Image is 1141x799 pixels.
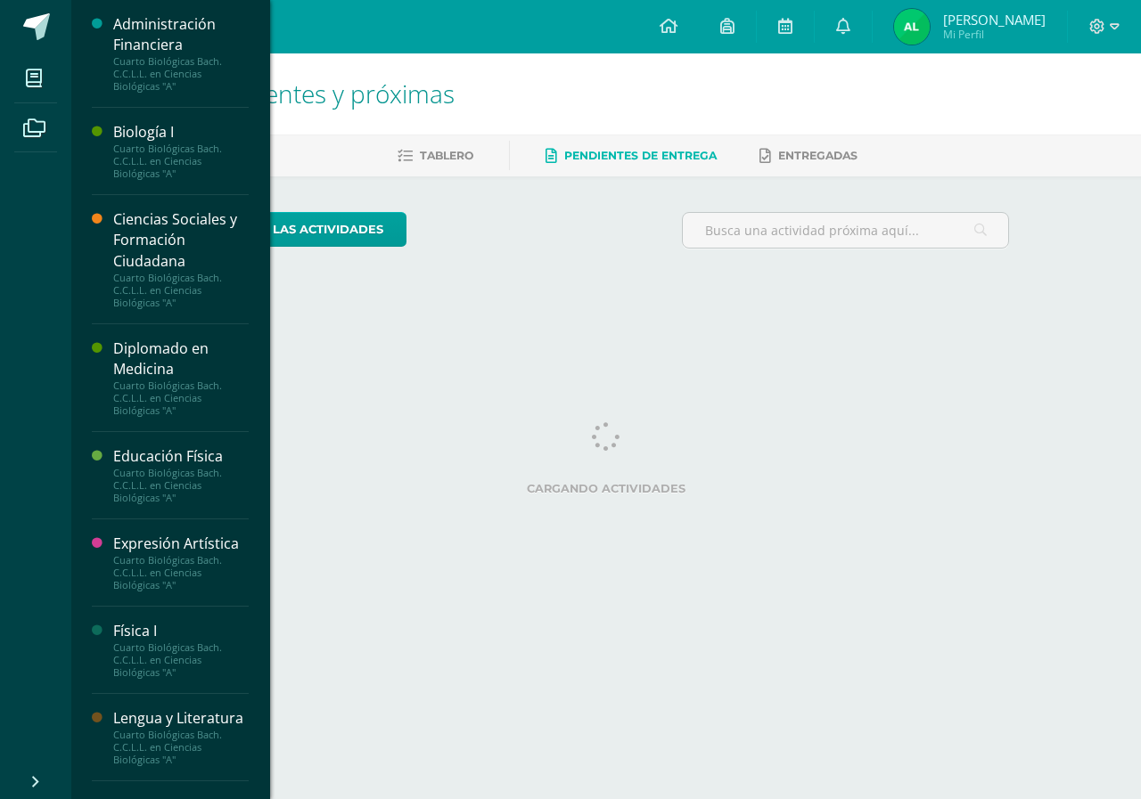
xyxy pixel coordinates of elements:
[398,142,473,170] a: Tablero
[113,209,249,308] a: Ciencias Sociales y Formación CiudadanaCuarto Biológicas Bach. C.C.L.L. en Ciencias Biológicas "A"
[113,14,249,55] div: Administración Financiera
[113,534,249,554] div: Expresión Artística
[759,142,858,170] a: Entregadas
[113,209,249,271] div: Ciencias Sociales y Formación Ciudadana
[113,379,249,417] div: Cuarto Biológicas Bach. C.C.L.L. en Ciencias Biológicas "A"
[420,149,473,162] span: Tablero
[113,272,249,309] div: Cuarto Biológicas Bach. C.C.L.L. en Ciencias Biológicas "A"
[93,77,455,110] span: Actividades recientes y próximas
[113,122,249,143] div: Biología I
[113,729,249,766] div: Cuarto Biológicas Bach. C.C.L.L. en Ciencias Biológicas "A"
[778,149,858,162] span: Entregadas
[943,11,1046,29] span: [PERSON_NAME]
[113,621,249,641] div: Física I
[894,9,930,45] img: 81e506958e97d40c6edc9abeb087529a.png
[203,212,406,247] a: todas las Actividades
[113,143,249,180] div: Cuarto Biológicas Bach. C.C.L.L. en Ciencias Biológicas "A"
[113,467,249,504] div: Cuarto Biológicas Bach. C.C.L.L. en Ciencias Biológicas "A"
[113,708,249,766] a: Lengua y LiteraturaCuarto Biológicas Bach. C.C.L.L. en Ciencias Biológicas "A"
[683,213,1009,248] input: Busca una actividad próxima aquí...
[113,14,249,93] a: Administración FinancieraCuarto Biológicas Bach. C.C.L.L. en Ciencias Biológicas "A"
[113,446,249,467] div: Educación Física
[113,122,249,180] a: Biología ICuarto Biológicas Bach. C.C.L.L. en Ciencias Biológicas "A"
[113,534,249,591] a: Expresión ArtísticaCuarto Biológicas Bach. C.C.L.L. en Ciencias Biológicas "A"
[113,446,249,504] a: Educación FísicaCuarto Biológicas Bach. C.C.L.L. en Ciencias Biológicas "A"
[203,482,1010,495] label: Cargando actividades
[113,55,249,93] div: Cuarto Biológicas Bach. C.C.L.L. en Ciencias Biológicas "A"
[113,641,249,679] div: Cuarto Biológicas Bach. C.C.L.L. en Ciencias Biológicas "A"
[113,621,249,679] a: Física ICuarto Biológicas Bach. C.C.L.L. en Ciencias Biológicas "A"
[546,142,717,170] a: Pendientes de entrega
[943,27,1046,42] span: Mi Perfil
[113,554,249,591] div: Cuarto Biológicas Bach. C.C.L.L. en Ciencias Biológicas "A"
[113,338,249,379] div: Diplomado en Medicina
[113,708,249,729] div: Lengua y Literatura
[564,149,717,162] span: Pendientes de entrega
[113,338,249,417] a: Diplomado en MedicinaCuarto Biológicas Bach. C.C.L.L. en Ciencias Biológicas "A"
